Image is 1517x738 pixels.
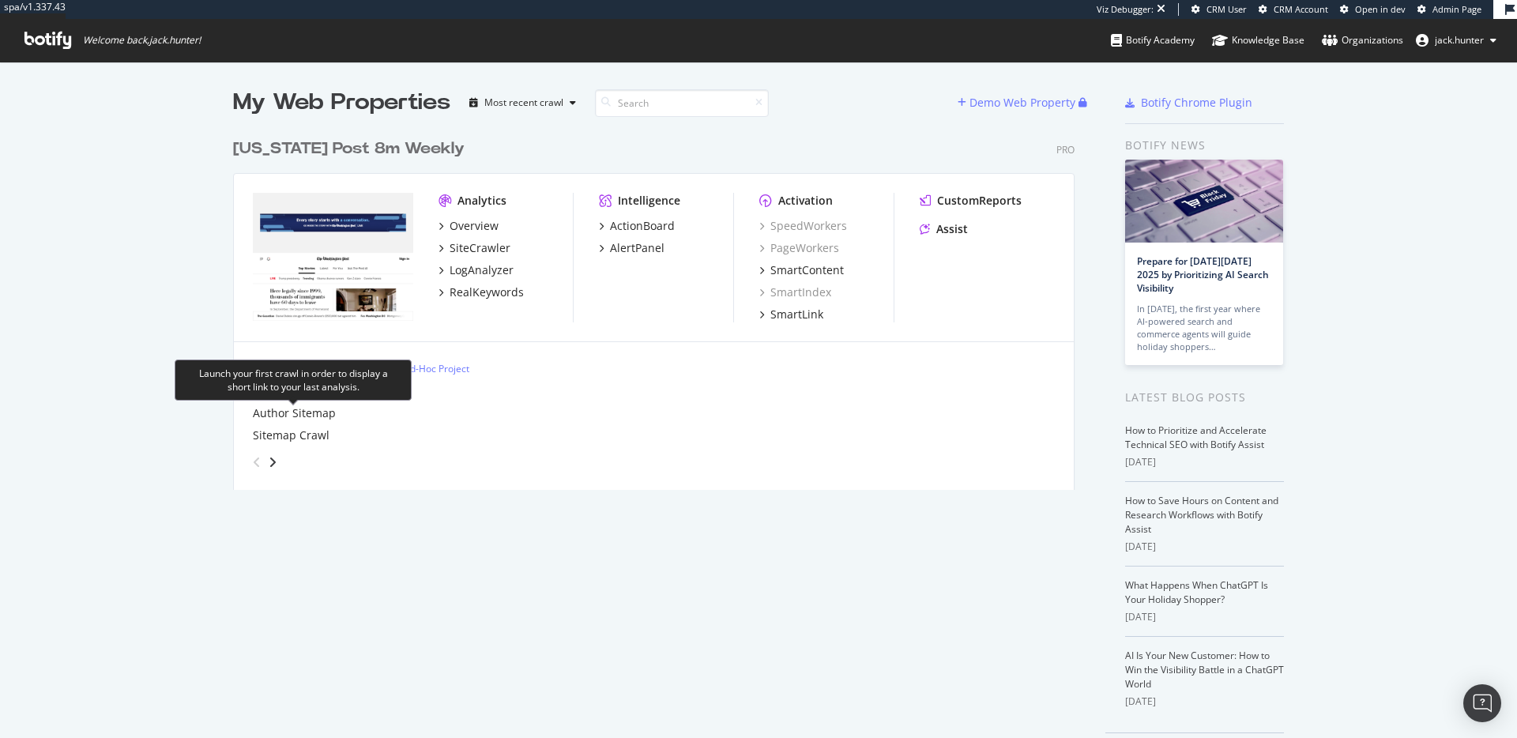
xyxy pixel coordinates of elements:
a: New Ad-Hoc Project [370,362,469,375]
input: Search [595,89,769,117]
a: CRM User [1191,3,1247,16]
div: ActionBoard [610,218,675,234]
a: PageWorkers [759,240,839,256]
a: LogAnalyzer [439,262,514,278]
div: Botify Academy [1111,32,1195,48]
div: Pro [1056,143,1075,156]
a: Open in dev [1340,3,1406,16]
a: RealKeywords [439,284,524,300]
div: New Ad-Hoc Project [382,362,469,375]
div: SiteCrawler [450,240,510,256]
a: How to Save Hours on Content and Research Workflows with Botify Assist [1125,494,1278,536]
span: Welcome back, jack.hunter ! [83,34,201,47]
div: Assist [936,221,968,237]
span: CRM Account [1274,3,1328,15]
div: Organizations [1322,32,1403,48]
div: Activation [778,193,833,209]
div: SmartContent [770,262,844,278]
div: Latest Blog Posts [1125,389,1284,406]
div: Demo Web Property [969,95,1075,111]
span: jack.hunter [1435,33,1484,47]
a: Admin Page [1417,3,1481,16]
div: Open Intercom Messenger [1463,684,1501,722]
a: How to Prioritize and Accelerate Technical SEO with Botify Assist [1125,424,1267,451]
a: [US_STATE] Post 8m Weekly [233,137,471,160]
a: Botify Academy [1111,19,1195,62]
a: Botify Chrome Plugin [1125,95,1252,111]
div: Analytics [457,193,506,209]
div: Botify news [1125,137,1284,154]
img: washingtonpost.com [253,193,413,321]
a: Assist [920,221,968,237]
div: [DATE] [1125,610,1284,624]
a: SmartIndex [759,284,831,300]
a: Knowledge Base [1212,19,1304,62]
a: CRM Account [1259,3,1328,16]
div: Overview [450,218,499,234]
button: Demo Web Property [958,90,1078,115]
div: Most recent crawl [484,98,563,107]
div: angle-left [247,450,267,475]
span: Open in dev [1355,3,1406,15]
div: In [DATE], the first year where AI-powered search and commerce agents will guide holiday shoppers… [1137,303,1271,353]
a: CustomReports [920,193,1022,209]
div: AlertPanel [610,240,664,256]
div: Knowledge Base [1212,32,1304,48]
div: Viz Debugger: [1097,3,1154,16]
a: SmartLink [759,307,823,322]
div: Botify Chrome Plugin [1141,95,1252,111]
div: LogAnalyzer [450,262,514,278]
a: SpeedWorkers [759,218,847,234]
a: Organizations [1322,19,1403,62]
a: Author Sitemap [253,405,336,421]
div: grid [233,119,1087,490]
div: SmartLink [770,307,823,322]
div: angle-right [267,454,278,470]
img: Prepare for Black Friday 2025 by Prioritizing AI Search Visibility [1125,160,1283,243]
div: Intelligence [618,193,680,209]
div: [DATE] [1125,455,1284,469]
a: What Happens When ChatGPT Is Your Holiday Shopper? [1125,578,1268,606]
button: jack.hunter [1403,28,1509,53]
a: Sitemap Crawl [253,427,329,443]
div: [US_STATE] Post 8m Weekly [233,137,465,160]
div: [DATE] [1125,540,1284,554]
a: AlertPanel [599,240,664,256]
div: [DATE] [1125,695,1284,709]
button: Most recent crawl [463,90,582,115]
div: CustomReports [937,193,1022,209]
div: My Web Properties [233,87,450,119]
a: SiteCrawler [439,240,510,256]
a: Overview [439,218,499,234]
a: SmartContent [759,262,844,278]
span: CRM User [1206,3,1247,15]
a: Demo Web Property [958,96,1078,109]
a: Prepare for [DATE][DATE] 2025 by Prioritizing AI Search Visibility [1137,254,1269,295]
div: RealKeywords [450,284,524,300]
a: ActionBoard [599,218,675,234]
a: AI Is Your New Customer: How to Win the Visibility Battle in a ChatGPT World [1125,649,1284,691]
div: Launch your first crawl in order to display a short link to your last analysis. [188,367,398,393]
span: Admin Page [1432,3,1481,15]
